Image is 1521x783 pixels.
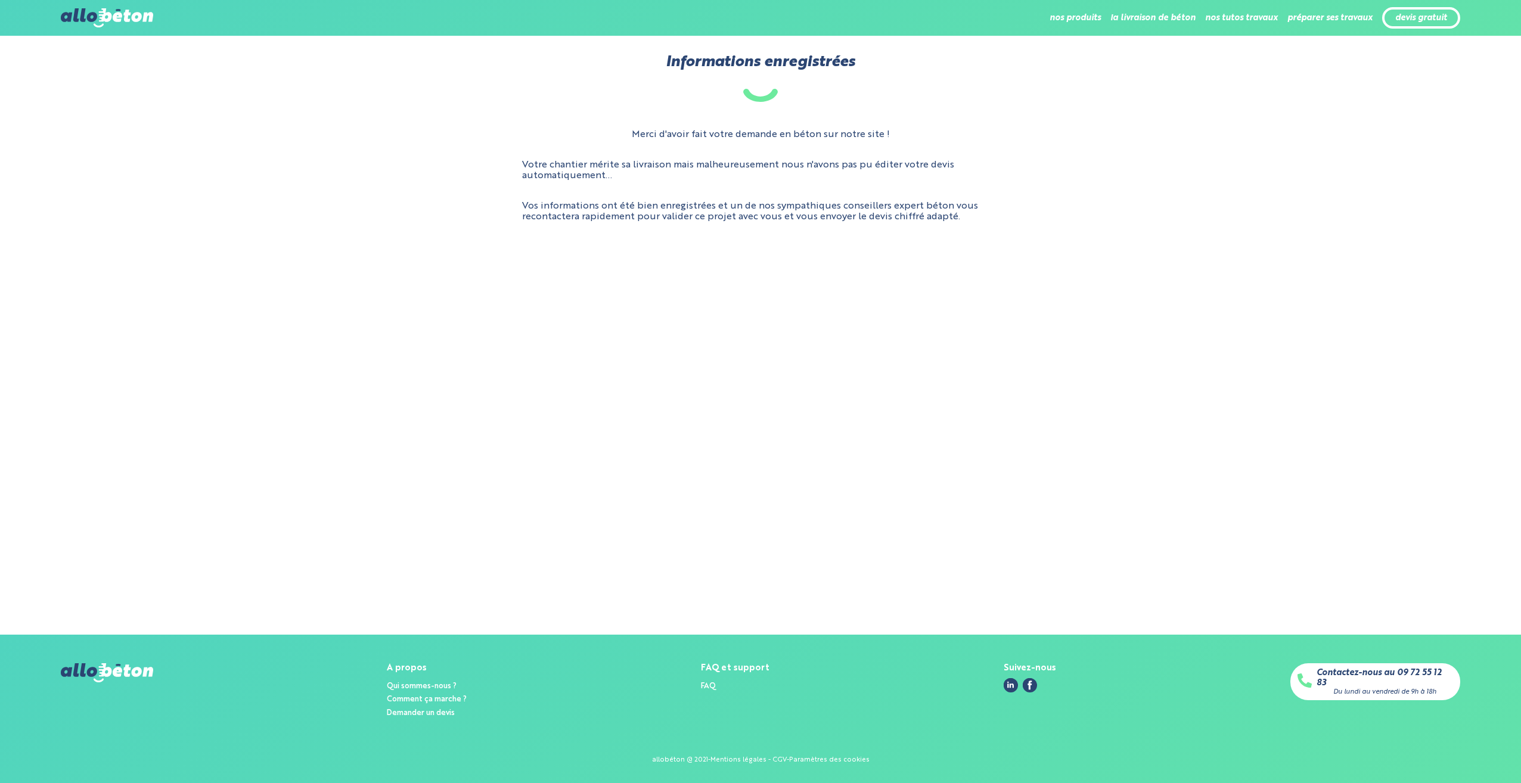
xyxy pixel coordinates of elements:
span: - [768,756,771,763]
div: A propos [387,663,467,673]
div: allobéton @ 2021 [652,756,708,764]
a: Mentions légales [710,756,766,763]
li: nos tutos travaux [1205,4,1278,32]
a: Contactez-nous au 09 72 55 12 83 [1317,668,1453,688]
div: - [708,756,710,764]
div: FAQ et support [701,663,769,673]
div: Suivez-nous [1004,663,1056,673]
div: - [787,756,789,764]
img: allobéton [61,8,153,27]
div: Du lundi au vendredi de 9h à 18h [1333,688,1436,696]
p: Votre chantier mérite sa livraison mais malheureusement nous n'avons pas pu éditer votre devis au... [522,160,999,182]
li: la livraison de béton [1110,4,1196,32]
li: préparer ses travaux [1287,4,1373,32]
p: Merci d'avoir fait votre demande en béton sur notre site ! [632,129,890,140]
li: nos produits [1050,4,1101,32]
a: Qui sommes-nous ? [387,682,457,690]
a: Demander un devis [387,709,455,717]
img: allobéton [61,663,153,682]
a: devis gratuit [1395,13,1447,23]
a: Paramètres des cookies [789,756,870,763]
a: FAQ [701,682,716,690]
p: Vos informations ont été bien enregistrées et un de nos sympathiques conseillers expert béton vou... [522,201,999,223]
a: Comment ça marche ? [387,695,467,703]
a: CGV [772,756,787,763]
iframe: Help widget launcher [1415,737,1508,770]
